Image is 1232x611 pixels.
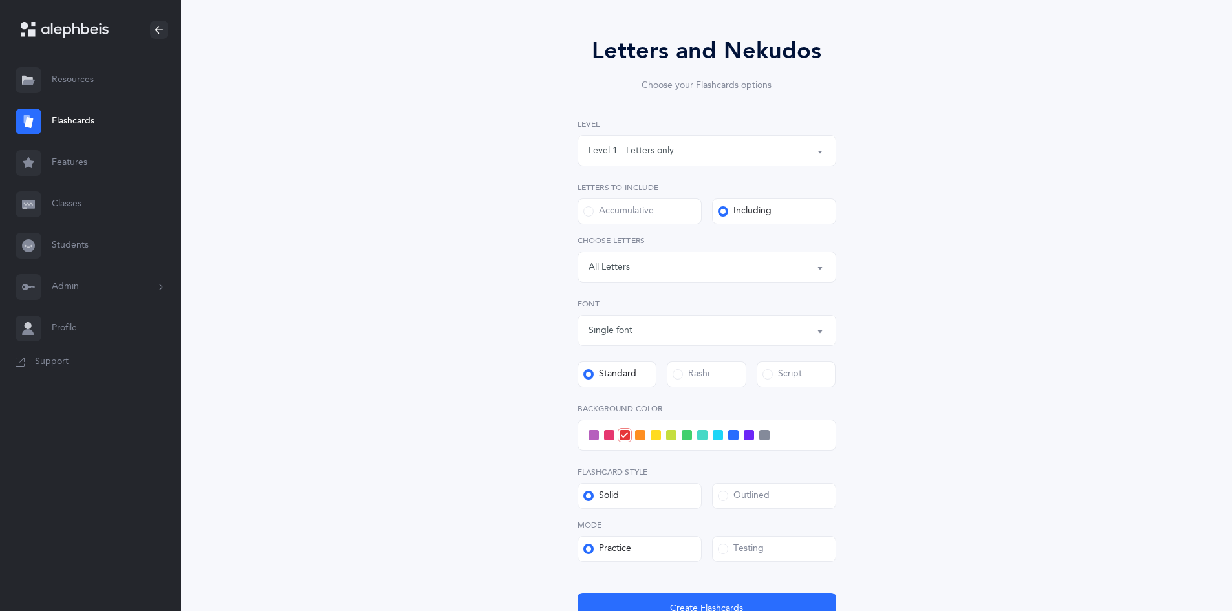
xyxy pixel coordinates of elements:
label: Flashcard Style [578,466,836,478]
div: Choose your Flashcards options [541,79,872,92]
div: Solid [583,489,619,502]
span: Support [35,356,69,369]
div: Practice [583,542,631,555]
label: Mode [578,519,836,531]
label: Level [578,118,836,130]
button: Level 1 - Letters only [578,135,836,166]
div: Rashi [673,368,709,381]
div: Accumulative [583,205,654,218]
div: Single font [589,324,632,338]
div: Outlined [718,489,770,502]
div: Level 1 - Letters only [589,144,674,158]
div: Letters and Nekudos [541,34,872,69]
div: Script [762,368,802,381]
label: Background color [578,403,836,414]
div: Standard [583,368,636,381]
button: Single font [578,315,836,346]
div: Including [718,205,772,218]
label: Letters to include [578,182,836,193]
div: Testing [718,542,764,555]
label: Font [578,298,836,310]
label: Choose letters [578,235,836,246]
button: All Letters [578,252,836,283]
div: All Letters [589,261,630,274]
